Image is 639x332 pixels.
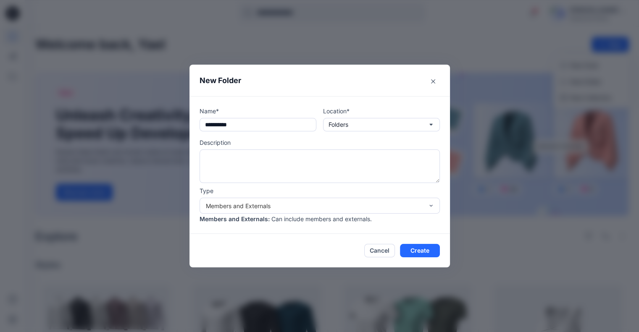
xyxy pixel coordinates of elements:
p: Members and Externals : [200,214,270,223]
button: Cancel [364,244,395,257]
button: Create [400,244,440,257]
p: Name* [200,107,316,115]
p: Description [200,138,440,147]
p: Can include members and externals. [271,214,372,223]
p: Location* [323,107,440,115]
button: Folders [323,118,440,131]
header: New Folder [189,65,450,96]
p: Type [200,186,440,195]
p: Folders [329,120,348,129]
button: Close [426,75,440,88]
div: Members and Externals [206,201,423,210]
